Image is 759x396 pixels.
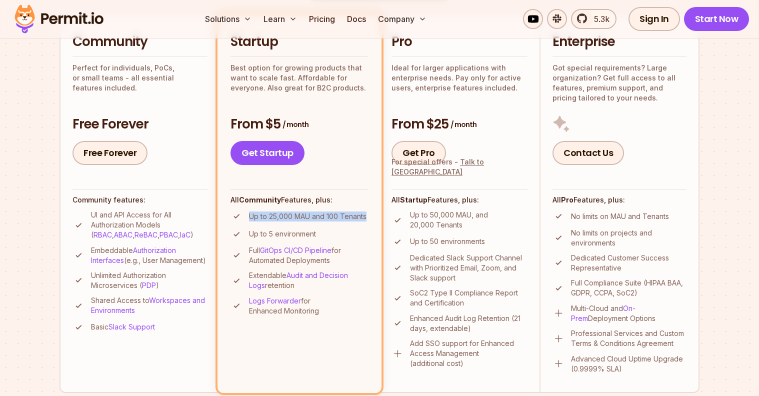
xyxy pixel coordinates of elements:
[410,210,527,230] p: Up to 50,000 MAU, and 20,000 Tenants
[142,281,156,289] a: PDP
[72,195,207,205] h4: Community features:
[561,195,573,204] strong: Pro
[571,303,686,323] p: Multi-Cloud and Deployment Options
[391,157,527,177] div: For special offers -
[571,211,669,221] p: No limits on MAU and Tenants
[260,246,331,254] a: GitOps CI/CD Pipeline
[391,33,527,51] h2: Pro
[239,195,281,204] strong: Community
[400,195,427,204] strong: Startup
[571,354,686,374] p: Advanced Cloud Uptime Upgrade (0.9999% SLA)
[72,115,207,133] h3: Free Forever
[343,9,370,29] a: Docs
[588,13,609,25] span: 5.3k
[91,322,155,332] p: Basic
[571,9,616,29] a: 5.3k
[249,296,368,316] p: for Enhanced Monitoring
[249,270,368,290] p: Extendable retention
[259,9,301,29] button: Learn
[249,271,348,289] a: Audit and Decision Logs
[108,322,155,331] a: Slack Support
[114,230,132,239] a: ABAC
[391,141,446,165] a: Get Pro
[552,63,686,103] p: Got special requirements? Large organization? Get full access to all features, premium support, a...
[410,253,527,283] p: Dedicated Slack Support Channel with Prioritized Email, Zoom, and Slack support
[374,9,430,29] button: Company
[249,229,316,239] p: Up to 5 environment
[72,63,207,93] p: Perfect for individuals, PoCs, or small teams - all essential features included.
[249,245,368,265] p: Full for Automated Deployments
[72,141,147,165] a: Free Forever
[282,119,308,129] span: / month
[628,7,680,31] a: Sign In
[410,313,527,333] p: Enhanced Audit Log Retention (21 days, extendable)
[201,9,255,29] button: Solutions
[159,230,178,239] a: PBAC
[91,270,207,290] p: Unlimited Authorization Microservices ( )
[134,230,157,239] a: ReBAC
[230,195,368,205] h4: All Features, plus:
[410,288,527,308] p: SoC2 Type II Compliance Report and Certification
[93,230,112,239] a: RBAC
[571,304,635,322] a: On-Prem
[10,2,108,36] img: Permit logo
[571,228,686,248] p: No limits on projects and environments
[230,115,368,133] h3: From $5
[391,63,527,93] p: Ideal for larger applications with enterprise needs. Pay only for active users, enterprise featur...
[410,236,485,246] p: Up to 50 environments
[684,7,749,31] a: Start Now
[571,253,686,273] p: Dedicated Customer Success Representative
[391,115,527,133] h3: From $25
[391,195,527,205] h4: All Features, plus:
[249,296,301,305] a: Logs Forwarder
[552,195,686,205] h4: All Features, plus:
[305,9,339,29] a: Pricing
[72,33,207,51] h2: Community
[230,141,304,165] a: Get Startup
[571,278,686,298] p: Full Compliance Suite (HIPAA BAA, GDPR, CCPA, SoC2)
[552,33,686,51] h2: Enterprise
[552,141,624,165] a: Contact Us
[249,211,366,221] p: Up to 25,000 MAU and 100 Tenants
[91,246,176,264] a: Authorization Interfaces
[91,245,207,265] p: Embeddable (e.g., User Management)
[450,119,476,129] span: / month
[91,295,207,315] p: Shared Access to
[410,338,527,368] p: Add SSO support for Enhanced Access Management (additional cost)
[91,210,207,240] p: UI and API Access for All Authorization Models ( , , , , )
[230,63,368,93] p: Best option for growing products that want to scale fast. Affordable for everyone. Also great for...
[571,328,686,348] p: Professional Services and Custom Terms & Conditions Agreement
[180,230,190,239] a: IaC
[230,33,368,51] h2: Startup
